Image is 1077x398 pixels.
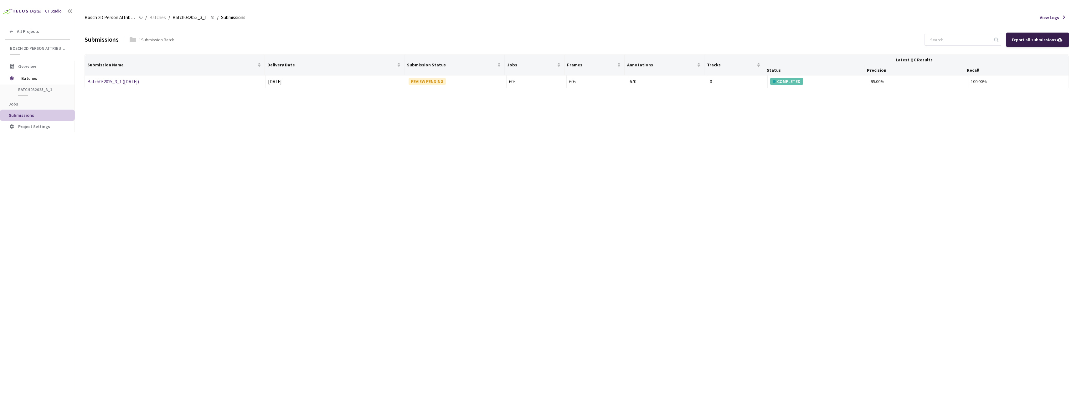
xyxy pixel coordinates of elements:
div: Export all submissions [1012,36,1063,43]
span: Batch032025_3_1 [173,14,207,21]
span: Frames [567,62,616,67]
th: Annotations [625,55,704,75]
div: 0 [710,78,765,85]
span: Batches [21,72,64,85]
span: Batches [149,14,166,21]
th: Latest QC Results [764,55,1064,65]
div: 95.00% [871,78,966,85]
span: Bosch 2D Person Attributes [85,14,135,21]
div: 1 Submission Batch [139,37,174,43]
a: Batches [148,14,167,21]
span: Submission Status [407,62,496,67]
span: All Projects [17,29,39,34]
div: 670 [630,78,705,85]
div: REVIEW PENDING [409,78,446,85]
span: Delivery Date [267,62,396,67]
div: GT Studio [45,8,62,14]
span: Annotations [627,62,696,67]
th: Tracks [704,55,765,75]
span: Jobs [9,101,18,107]
th: Precision [864,65,964,75]
li: / [168,14,170,21]
span: View Logs [1040,14,1059,21]
th: Status [764,65,864,75]
th: Recall [964,65,1064,75]
span: Tracks [707,62,756,67]
span: Submission Name [87,62,256,67]
th: Delivery Date [265,55,405,75]
div: [DATE] [268,78,403,85]
li: / [217,14,219,21]
a: Batch032025_3_1 ([DATE]) [87,79,139,85]
div: 100.00% [971,78,1066,85]
input: Search [926,34,993,45]
div: 605 [569,78,624,85]
th: Jobs [505,55,565,75]
span: Batch032025_3_1 [18,87,64,92]
span: Submissions [9,112,34,118]
th: Submission Status [405,55,504,75]
li: / [145,14,147,21]
div: Submissions [85,35,119,44]
th: Submission Name [85,55,265,75]
span: Jobs [507,62,556,67]
div: 605 [509,78,564,85]
div: COMPLETED [770,78,803,85]
span: Project Settings [18,124,50,129]
th: Frames [564,55,625,75]
span: Bosch 2D Person Attributes [10,46,66,51]
span: Overview [18,64,36,69]
span: Submissions [221,14,245,21]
